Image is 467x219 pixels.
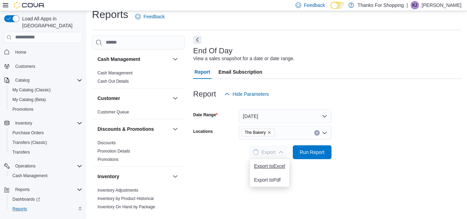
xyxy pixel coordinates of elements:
span: Inventory Adjustments [97,188,138,193]
a: Cash Out Details [97,79,129,84]
a: Inventory On Hand by Product [97,213,153,218]
h3: Report [193,90,216,98]
a: Inventory On Hand by Package [97,204,155,209]
span: Customer Queue [97,109,129,115]
div: Discounts & Promotions [92,139,185,166]
a: Cash Management [97,71,132,75]
span: Inventory [12,119,82,127]
a: Customers [12,62,38,71]
a: Inventory Adjustments [97,188,138,193]
a: Dashboards [7,194,85,204]
span: Cash Out Details [97,79,129,84]
span: My Catalog (Beta) [12,97,46,102]
button: Operations [1,161,85,171]
button: Reports [7,204,85,214]
h3: End Of Day [193,47,233,55]
span: Promotion Details [97,148,130,154]
h3: Inventory [97,173,119,180]
span: Loading [253,149,259,155]
button: Inventory [97,173,170,180]
a: My Catalog (Classic) [10,86,54,94]
span: Feedback [143,13,165,20]
a: Transfers (Classic) [10,138,50,147]
span: Transfers (Classic) [10,138,82,147]
a: Transfers [10,148,32,156]
button: Cash Management [171,55,179,63]
button: Transfers [7,147,85,157]
span: Inventory [15,120,32,126]
span: Reports [10,205,82,213]
a: Promotions [97,157,119,162]
span: Catalog [15,77,29,83]
span: Cash Management [10,172,82,180]
button: Catalog [1,75,85,85]
span: Purchase Orders [12,130,44,136]
button: Open list of options [322,130,327,136]
span: Operations [15,163,36,169]
span: Inventory by Product Historical [97,196,154,201]
span: Cash Management [12,173,47,179]
span: Reports [12,206,27,212]
span: Export [253,145,283,159]
span: Hide Parameters [233,91,269,98]
button: Next [193,36,202,44]
a: Home [12,48,29,56]
button: Inventory [12,119,35,127]
span: Purchase Orders [10,129,82,137]
button: Home [1,47,85,57]
span: Operations [12,162,82,170]
a: Promotion Details [97,149,130,154]
button: Promotions [7,104,85,114]
div: Cash Management [92,69,185,88]
h3: Cash Management [97,56,140,63]
span: Email Subscription [218,65,262,79]
p: Thanks For Shopping [357,1,404,9]
span: Inventory On Hand by Product [97,212,153,218]
button: [DATE] [239,109,331,123]
a: My Catalog (Beta) [10,95,49,104]
span: The Bakery [242,129,274,136]
span: Load All Apps in [GEOGRAPHIC_DATA] [19,15,82,29]
span: Dashboards [10,195,82,203]
span: Report [195,65,210,79]
button: Reports [12,185,32,194]
span: Cash Management [97,70,132,76]
button: Reports [1,185,85,194]
a: Dashboards [10,195,43,203]
span: Home [12,48,82,56]
button: Transfers (Classic) [7,138,85,147]
span: Catalog [12,76,82,84]
span: Reports [15,187,30,192]
div: View a sales snapshot for a date or date range. [193,55,295,62]
span: Export to Excel [254,163,285,169]
span: Transfers [12,149,30,155]
button: Export toPdf [250,173,289,187]
a: Purchase Orders [10,129,47,137]
a: Discounts [97,140,116,145]
button: Export toExcel [250,159,289,173]
span: Feedback [304,2,325,9]
input: Dark Mode [330,2,345,9]
span: Promotions [10,105,82,113]
a: Promotions [10,105,36,113]
span: Transfers (Classic) [12,140,47,145]
button: Discounts & Promotions [97,126,170,133]
button: Cash Management [97,56,170,63]
span: My Catalog (Beta) [10,95,82,104]
p: | [407,1,408,9]
button: Inventory [1,118,85,128]
span: Customers [12,62,82,71]
span: Run Report [300,149,325,156]
button: My Catalog (Classic) [7,85,85,95]
a: Cash Management [10,172,50,180]
span: Export to Pdf [254,177,285,183]
span: Transfers [10,148,82,156]
span: Reports [12,185,82,194]
div: Customer [92,108,185,119]
button: Customer [97,95,170,102]
button: Cash Management [7,171,85,181]
button: LoadingExport [249,145,288,159]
